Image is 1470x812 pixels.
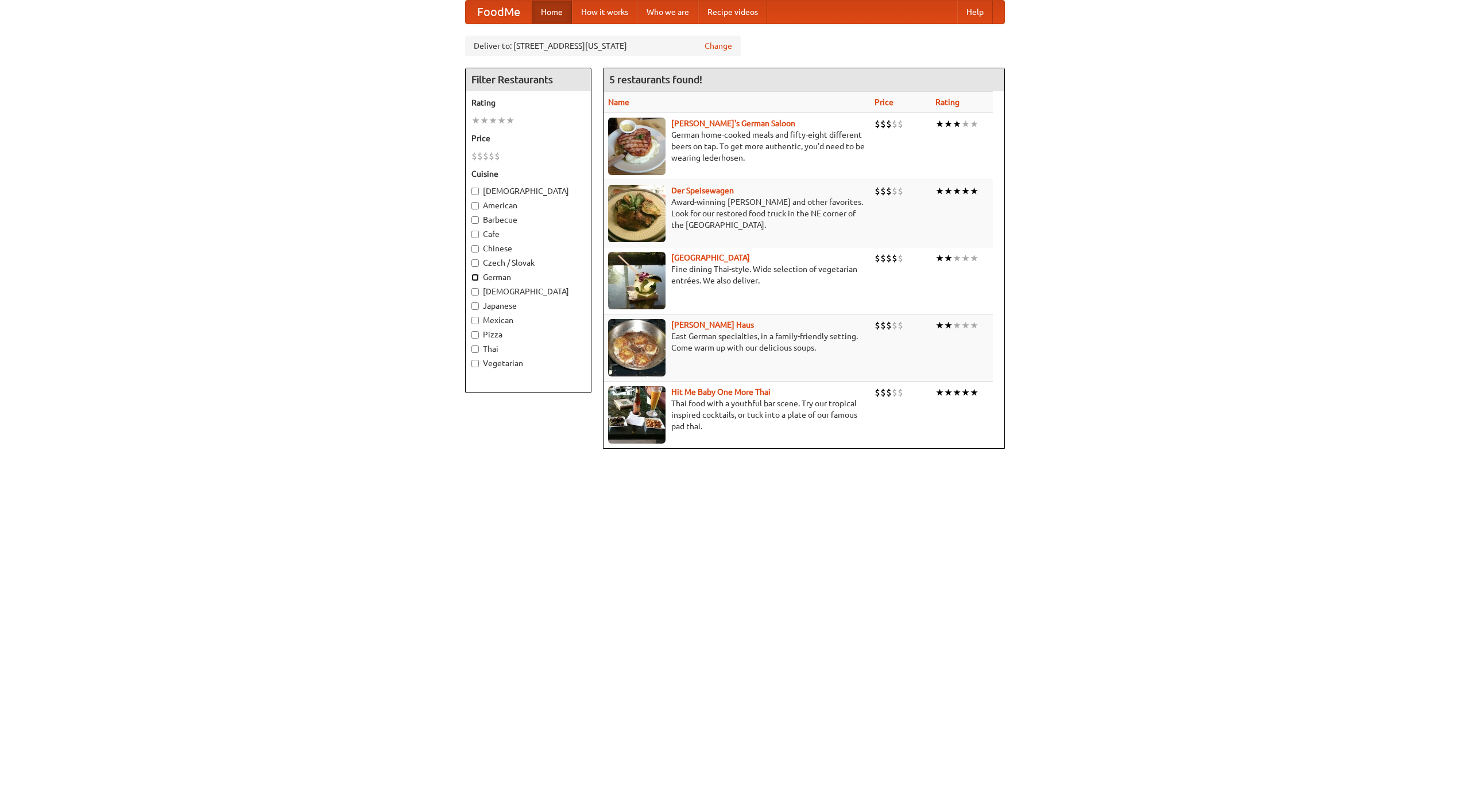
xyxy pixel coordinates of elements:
li: $ [880,252,886,265]
a: Rating [935,98,960,107]
li: $ [477,150,483,162]
li: $ [892,252,898,265]
h5: Price [471,133,585,144]
li: ★ [471,114,480,127]
li: $ [494,150,500,162]
label: [DEMOGRAPHIC_DATA] [471,286,585,297]
li: $ [875,118,880,130]
h5: Rating [471,97,585,108]
a: Der Speisewagen [671,186,734,195]
li: $ [471,150,477,162]
label: [DEMOGRAPHIC_DATA] [471,185,585,197]
input: Pizza [471,331,479,339]
input: Czech / Slovak [471,259,479,267]
li: ★ [935,386,944,399]
li: $ [892,118,898,130]
li: $ [875,386,880,399]
li: ★ [944,386,953,399]
li: $ [875,185,880,197]
h5: Cuisine [471,168,585,180]
li: ★ [489,114,497,127]
li: $ [886,118,892,130]
label: Mexican [471,314,585,326]
li: $ [892,185,898,197]
li: ★ [953,118,961,130]
li: ★ [935,319,944,332]
li: $ [892,386,898,399]
p: Award-winning [PERSON_NAME] and other favorites. Look for our restored food truck in the NE corne... [608,196,865,231]
li: ★ [480,114,489,127]
a: Change [705,40,732,52]
a: Help [957,1,993,24]
label: Thai [471,343,585,355]
li: $ [875,319,880,332]
a: Home [532,1,572,24]
li: ★ [961,118,970,130]
a: FoodMe [466,1,532,24]
a: Price [875,98,893,107]
li: ★ [961,386,970,399]
a: [PERSON_NAME]'s German Saloon [671,119,795,128]
li: $ [880,118,886,130]
li: ★ [970,386,978,399]
li: ★ [944,252,953,265]
label: Chinese [471,243,585,254]
a: Hit Me Baby One More Thai [671,387,771,397]
label: Cafe [471,228,585,240]
a: Recipe videos [698,1,767,24]
a: Name [608,98,629,107]
a: Who we are [637,1,698,24]
li: ★ [961,185,970,197]
li: ★ [953,252,961,265]
li: $ [898,252,903,265]
p: Fine dining Thai-style. Wide selection of vegetarian entrées. We also deliver. [608,263,865,286]
li: $ [898,386,903,399]
li: $ [898,185,903,197]
li: ★ [944,118,953,130]
input: Chinese [471,245,479,252]
li: ★ [953,386,961,399]
li: $ [886,252,892,265]
input: Thai [471,345,479,353]
a: [GEOGRAPHIC_DATA] [671,253,750,262]
li: ★ [935,185,944,197]
li: $ [880,185,886,197]
h4: Filter Restaurants [466,68,591,91]
label: German [471,271,585,283]
li: ★ [935,118,944,130]
label: Barbecue [471,214,585,226]
li: ★ [953,319,961,332]
input: Japanese [471,302,479,310]
li: $ [898,319,903,332]
input: Barbecue [471,216,479,224]
input: [DEMOGRAPHIC_DATA] [471,288,479,296]
input: Cafe [471,231,479,238]
img: satay.jpg [608,252,666,309]
li: ★ [497,114,506,127]
p: German home-cooked meals and fifty-eight different beers on tap. To get more authentic, you'd nee... [608,129,865,164]
li: ★ [953,185,961,197]
li: $ [880,386,886,399]
a: [PERSON_NAME] Haus [671,320,754,329]
div: Deliver to: [STREET_ADDRESS][US_STATE] [465,36,741,56]
li: $ [880,319,886,332]
img: esthers.jpg [608,118,666,175]
p: East German specialties, in a family-friendly setting. Come warm up with our delicious soups. [608,331,865,353]
li: $ [489,150,494,162]
li: ★ [970,118,978,130]
li: $ [875,252,880,265]
img: speisewagen.jpg [608,185,666,242]
input: Vegetarian [471,360,479,367]
li: $ [886,319,892,332]
li: ★ [935,252,944,265]
li: ★ [970,319,978,332]
label: American [471,200,585,211]
li: ★ [970,252,978,265]
img: babythai.jpg [608,386,666,444]
li: $ [892,319,898,332]
li: ★ [944,185,953,197]
input: American [471,202,479,209]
